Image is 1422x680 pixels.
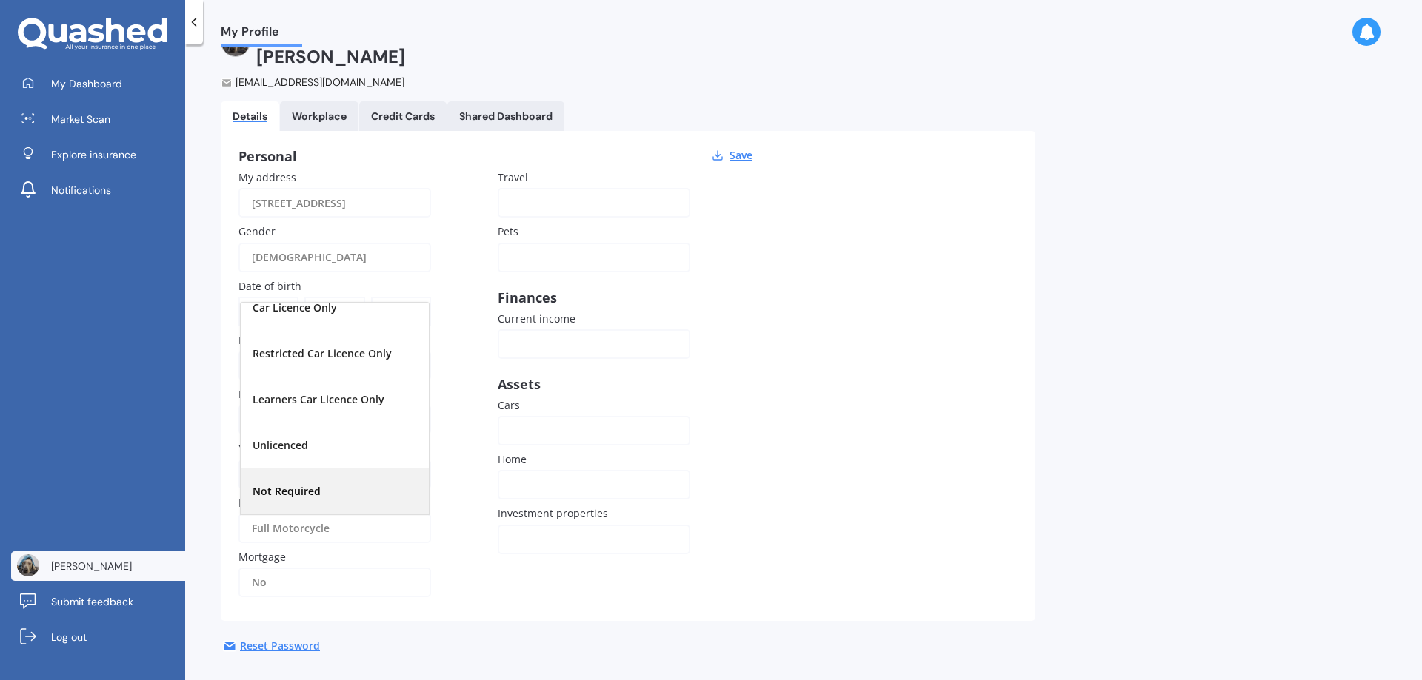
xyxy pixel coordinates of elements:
span: Unlicenced [253,438,308,452]
div: Reset Password [240,639,320,653]
div: Credit Cards [371,110,435,123]
span: Current income [498,312,575,326]
a: My Dashboard [11,69,185,98]
a: Details [221,101,279,131]
span: Cars [498,398,520,412]
div: Personal [238,149,757,164]
div: [DEMOGRAPHIC_DATA] [252,243,398,272]
img: 1685138376689.jpg [17,554,39,576]
span: Gender [238,225,276,239]
span: Travel [498,170,528,184]
span: Motorcycle Licence Type [238,496,359,510]
span: Pets [498,225,518,239]
a: Market Scan [11,104,185,134]
span: My address [238,170,296,184]
a: Shared Dashboard [447,101,564,131]
div: No [252,568,398,597]
a: Explore insurance [11,140,185,169]
div: Workplace [292,110,347,123]
span: Mortgage [238,550,286,564]
a: Log out [11,622,185,652]
span: Log out [51,630,87,644]
span: My Dashboard [51,76,122,91]
a: Submit feedback [11,587,185,616]
div: [EMAIL_ADDRESS][DOMAIN_NAME] [221,75,488,90]
span: Notifications [51,183,111,198]
span: Home [498,452,527,466]
a: [PERSON_NAME] [11,551,185,581]
span: Learners Car Licence Only [253,392,384,406]
span: Car Licence Only [253,300,337,314]
a: Workplace [280,101,358,131]
div: Assets [498,377,690,391]
span: Licence Type [238,387,302,401]
span: Date of birth [238,279,301,293]
div: Details [233,110,267,123]
span: Employment Status [238,333,335,347]
div: Shared Dashboard [459,110,553,123]
span: Investment properties [498,507,608,521]
span: Not Required [253,484,321,498]
span: Years of driving experience [238,442,374,456]
a: Credit Cards [359,101,447,131]
div: Finances [498,290,690,305]
button: Save [725,149,757,162]
div: Full Motorcycle [252,514,398,543]
span: [PERSON_NAME] [51,559,132,573]
span: Submit feedback [51,594,133,609]
span: Restricted Car Licence Only [253,346,392,360]
span: Explore insurance [51,147,136,162]
span: Market Scan [51,112,110,127]
a: Notifications [11,175,185,205]
span: My Profile [221,24,302,44]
